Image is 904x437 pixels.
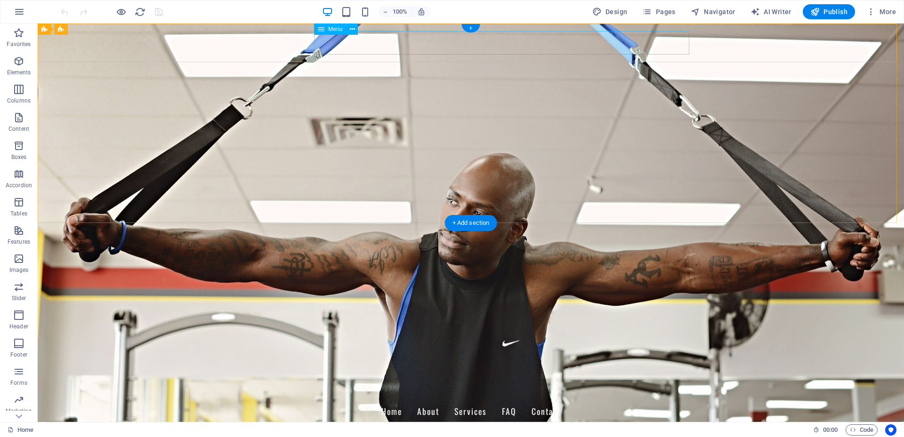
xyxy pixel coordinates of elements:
button: Usercentrics [885,424,896,436]
p: Slider [12,294,26,302]
p: Accordion [6,182,32,189]
span: : [830,426,831,433]
p: Favorites [7,40,31,48]
p: Content [8,125,29,133]
div: Design (Ctrl+Alt+Y) [589,4,631,19]
button: Click here to leave preview mode and continue editing [115,6,127,17]
h6: 100% [393,6,408,17]
p: Footer [10,351,27,358]
h6: Session time [813,424,838,436]
p: Tables [10,210,27,217]
i: Reload page [135,7,145,17]
span: Code [850,424,873,436]
button: 100% [379,6,412,17]
p: Features [8,238,30,246]
button: More [863,4,900,19]
a: Click to cancel selection. Double-click to open Pages [8,424,33,436]
p: Header [9,323,28,330]
button: AI Writer [747,4,795,19]
span: Pages [642,7,675,16]
button: Design [589,4,631,19]
div: + [461,24,480,32]
span: 00 00 [823,424,838,436]
p: Forms [10,379,27,387]
span: Design [592,7,628,16]
p: Marketing [6,407,32,415]
button: Navigator [687,4,739,19]
p: Boxes [11,153,27,161]
span: Publish [810,7,847,16]
div: + Add section [445,215,497,231]
span: More [866,7,896,16]
span: Navigator [691,7,735,16]
p: Images [9,266,29,274]
span: AI Writer [751,7,791,16]
button: Code [846,424,878,436]
button: Publish [803,4,855,19]
span: Menu [328,26,342,32]
button: reload [134,6,145,17]
i: On resize automatically adjust zoom level to fit chosen device. [417,8,426,16]
p: Columns [7,97,31,104]
p: Elements [7,69,31,76]
button: Pages [638,4,679,19]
